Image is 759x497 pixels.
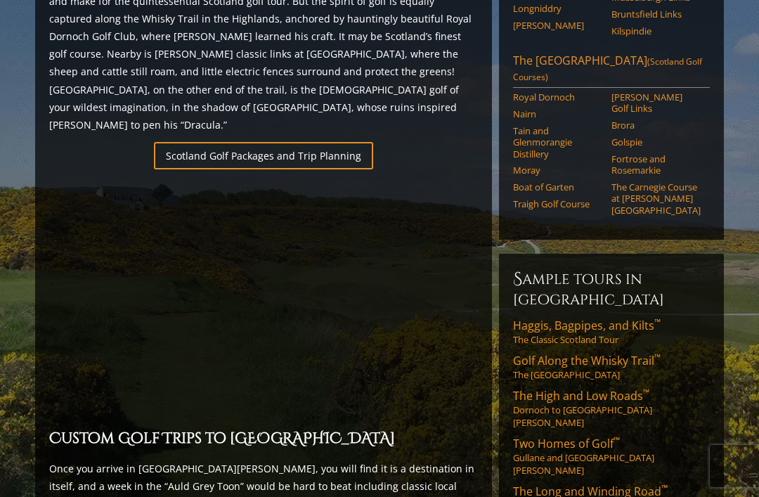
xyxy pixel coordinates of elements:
a: The Carnegie Course at [PERSON_NAME][GEOGRAPHIC_DATA] [611,181,701,216]
a: The [GEOGRAPHIC_DATA](Scotland Golf Courses) [513,53,710,88]
a: Bruntsfield Links [611,8,701,20]
sup: ™ [654,316,661,328]
h6: Sample Tours in [GEOGRAPHIC_DATA] [513,268,710,309]
a: Moray [513,164,602,176]
sup: ™ [614,434,620,446]
span: Haggis, Bagpipes, and Kilts [513,318,661,333]
span: The High and Low Roads [513,388,649,404]
span: Golf Along the Whisky Trail [513,353,661,368]
a: Haggis, Bagpipes, and Kilts™The Classic Scotland Tour [513,318,710,346]
a: Tain and Glenmorangie Distillery [513,125,602,160]
a: Boat of Garten [513,181,602,193]
sup: ™ [654,351,661,363]
a: Two Homes of Golf™Gullane and [GEOGRAPHIC_DATA][PERSON_NAME] [513,436,710,477]
a: [PERSON_NAME] Golf Links [611,91,701,115]
a: Scotland Golf Packages and Trip Planning [154,142,373,169]
sup: ™ [643,387,649,399]
a: Golspie [611,136,701,148]
a: Nairn [513,108,602,120]
a: Longniddry [513,3,602,14]
sup: ™ [661,482,668,494]
a: The High and Low Roads™Dornoch to [GEOGRAPHIC_DATA][PERSON_NAME] [513,388,710,429]
a: [PERSON_NAME] [513,20,602,31]
a: Fortrose and Rosemarkie [611,153,701,176]
a: Golf Along the Whisky Trail™The [GEOGRAPHIC_DATA] [513,353,710,381]
a: Brora [611,120,701,131]
iframe: Sir-Nick-favorite-Open-Rota-Venues [49,178,478,419]
h2: Custom Golf Trips to [GEOGRAPHIC_DATA] [49,427,478,451]
a: Royal Dornoch [513,91,602,103]
a: Kilspindie [611,25,701,37]
a: Traigh Golf Course [513,198,602,209]
span: Two Homes of Golf [513,436,620,451]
